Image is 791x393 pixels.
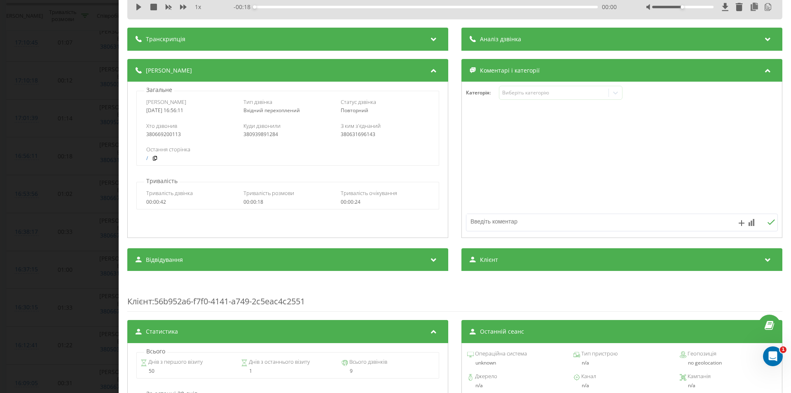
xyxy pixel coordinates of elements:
span: [PERSON_NAME] [146,98,186,106]
div: 00:00:18 [243,199,332,205]
span: 1 x [195,3,201,11]
div: Accessibility label [681,5,684,9]
div: n/a [467,383,564,388]
span: Хто дзвонив [146,122,177,129]
span: Тривалість дзвінка [146,189,193,197]
span: Днів з останнього візиту [248,358,310,366]
span: Днів з першого візиту [147,358,203,366]
span: Останній сеанс [480,327,524,336]
span: Повторний [341,107,368,114]
div: 1 [241,368,335,374]
span: Коментарі і категорії [480,66,540,75]
span: Вхідний перехоплений [243,107,300,114]
div: 00:00:42 [146,199,235,205]
div: : 56b952a6-f7f0-4141-a749-2c5eac4c2551 [127,279,782,312]
span: Відвідування [146,256,183,264]
span: Тип дзвінка [243,98,272,106]
div: n/a [680,383,777,388]
div: Accessibility label [253,5,256,9]
a: / [146,155,148,161]
span: Статус дзвінка [341,98,376,106]
span: Джерело [474,372,497,381]
span: - 00:18 [234,3,255,11]
div: 380631696143 [341,132,429,137]
p: Всього [144,347,167,355]
div: [DATE] 16:56:11 [146,108,235,113]
span: З ким з'єднаний [341,122,381,129]
span: Операційна система [474,350,527,358]
span: 00:00 [602,3,617,11]
span: Кампанія [686,372,711,381]
span: Куди дзвонили [243,122,281,129]
p: Загальне [144,86,174,94]
div: 00:00:24 [341,199,429,205]
span: Статистика [146,327,178,336]
p: Тривалість [144,177,180,185]
span: Канал [580,372,596,381]
div: n/a [573,383,670,388]
span: Всього дзвінків [348,358,387,366]
span: Клієнт [127,296,152,307]
span: Тривалість очікування [341,189,397,197]
span: Остання сторінка [146,146,190,153]
div: 380939891284 [243,132,332,137]
div: unknown [467,360,564,366]
span: Тип пристрою [580,350,618,358]
div: 50 [140,368,234,374]
div: no geolocation [680,360,777,366]
span: Аналіз дзвінка [480,35,521,43]
span: 1 [780,346,786,353]
span: Транскрипція [146,35,185,43]
iframe: Intercom live chat [763,346,783,366]
div: 9 [342,368,435,374]
span: Клієнт [480,256,498,264]
span: Тривалість розмови [243,189,294,197]
span: [PERSON_NAME] [146,66,192,75]
div: n/a [573,360,670,366]
span: Геопозиція [686,350,716,358]
div: Виберіть категорію [502,89,605,96]
div: 380669200113 [146,132,235,137]
h4: Категорія : [466,90,499,96]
